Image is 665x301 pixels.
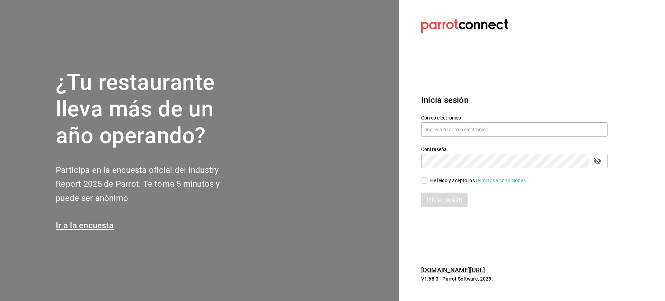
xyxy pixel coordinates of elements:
[421,115,608,120] label: Correo electrónico
[421,94,608,106] h3: Inicia sesión
[430,177,527,184] div: He leído y acepto los
[475,178,527,183] a: Términos y condiciones.
[421,147,608,152] label: Contraseña
[56,69,243,149] h1: ¿Tu restaurante lleva más de un año operando?
[421,266,485,274] a: [DOMAIN_NAME][URL]
[421,275,608,282] p: V1.68.3 - Parrot Software, 2025.
[592,155,603,167] button: passwordField
[421,122,608,137] input: Ingresa tu correo electrónico
[56,221,114,230] a: Ir a la encuesta
[56,163,243,205] h2: Participa en la encuesta oficial del Industry Report 2025 de Parrot. Te toma 5 minutos y puede se...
